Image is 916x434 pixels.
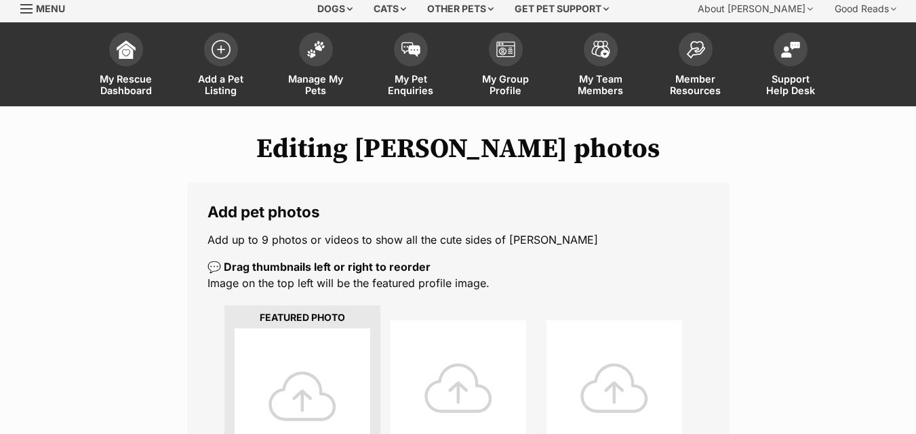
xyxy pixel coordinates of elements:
span: Add a Pet Listing [191,73,252,96]
img: pet-enquiries-icon-7e3ad2cf08bfb03b45e93fb7055b45f3efa6380592205ae92323e6603595dc1f.svg [401,42,420,57]
span: Member Resources [665,73,726,96]
a: Member Resources [648,26,743,106]
img: help-desk-icon-fdf02630f3aa405de69fd3d07c3f3aa587a6932b1a1747fa1d2bba05be0121f9.svg [781,41,800,58]
a: Manage My Pets [268,26,363,106]
b: 💬 Drag thumbnails left or right to reorder [207,260,431,274]
img: add-pet-listing-icon-0afa8454b4691262ce3f59096e99ab1cd57d4a30225e0717b998d2c9b9846f56.svg [212,40,231,59]
span: My Team Members [570,73,631,96]
img: dashboard-icon-eb2f2d2d3e046f16d808141f083e7271f6b2e854fb5c12c21221c1fb7104beca.svg [117,40,136,59]
span: Support Help Desk [760,73,821,96]
a: My Pet Enquiries [363,26,458,106]
a: Support Help Desk [743,26,838,106]
span: My Group Profile [475,73,536,96]
h1: Editing [PERSON_NAME] photos [20,133,896,165]
span: Menu [36,3,65,14]
a: My Rescue Dashboard [79,26,174,106]
img: team-members-icon-5396bd8760b3fe7c0b43da4ab00e1e3bb1a5d9ba89233759b79545d2d3fc5d0d.svg [591,41,610,58]
a: My Group Profile [458,26,553,106]
span: Manage My Pets [285,73,346,96]
a: My Team Members [553,26,648,106]
span: My Pet Enquiries [380,73,441,96]
a: Add a Pet Listing [174,26,268,106]
p: Image on the top left will be the featured profile image. [207,259,709,291]
span: My Rescue Dashboard [96,73,157,96]
img: manage-my-pets-icon-02211641906a0b7f246fdf0571729dbe1e7629f14944591b6c1af311fb30b64b.svg [306,41,325,58]
img: member-resources-icon-8e73f808a243e03378d46382f2149f9095a855e16c252ad45f914b54edf8863c.svg [686,41,705,59]
img: group-profile-icon-3fa3cf56718a62981997c0bc7e787c4b2cf8bcc04b72c1350f741eb67cf2f40e.svg [496,41,515,58]
legend: Add pet photos [207,203,709,221]
p: Add up to 9 photos or videos to show all the cute sides of [PERSON_NAME] [207,232,709,248]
